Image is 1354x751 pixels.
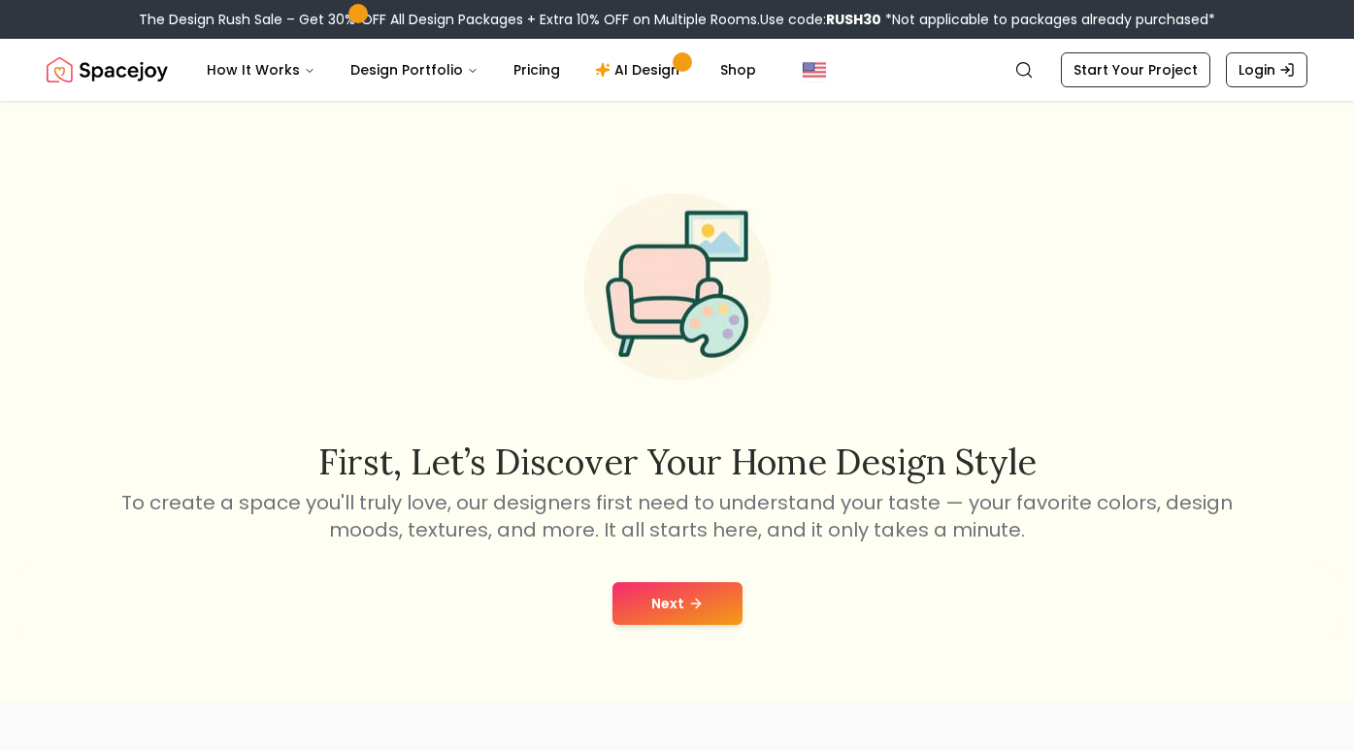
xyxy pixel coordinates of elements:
[1061,52,1210,87] a: Start Your Project
[498,50,576,89] a: Pricing
[612,582,743,625] button: Next
[47,50,168,89] img: Spacejoy Logo
[47,39,1307,101] nav: Global
[118,442,1237,481] h2: First, let’s discover your home design style
[139,10,1215,29] div: The Design Rush Sale – Get 30% OFF All Design Packages + Extra 10% OFF on Multiple Rooms.
[705,50,772,89] a: Shop
[118,489,1237,543] p: To create a space you'll truly love, our designers first need to understand your taste — your fav...
[826,10,881,29] b: RUSH30
[191,50,772,89] nav: Main
[579,50,701,89] a: AI Design
[47,50,168,89] a: Spacejoy
[335,50,494,89] button: Design Portfolio
[553,163,802,411] img: Start Style Quiz Illustration
[191,50,331,89] button: How It Works
[881,10,1215,29] span: *Not applicable to packages already purchased*
[1226,52,1307,87] a: Login
[760,10,881,29] span: Use code:
[803,58,826,82] img: United States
